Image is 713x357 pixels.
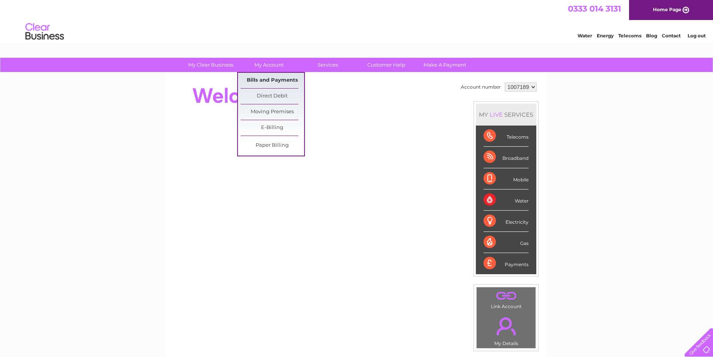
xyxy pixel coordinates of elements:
[597,33,614,39] a: Energy
[488,111,504,118] div: LIVE
[238,58,301,72] a: My Account
[484,211,529,232] div: Electricity
[662,33,681,39] a: Contact
[484,126,529,147] div: Telecoms
[484,189,529,211] div: Water
[296,58,360,72] a: Services
[476,311,536,349] td: My Details
[484,253,529,274] div: Payments
[241,120,304,136] a: E-Billing
[476,104,536,126] div: MY SERVICES
[241,138,304,153] a: Paper Billing
[476,287,536,311] td: Link Account
[479,289,534,303] a: .
[25,20,64,44] img: logo.png
[179,58,243,72] a: My Clear Business
[241,73,304,88] a: Bills and Payments
[484,147,529,168] div: Broadband
[241,89,304,104] a: Direct Debit
[688,33,706,39] a: Log out
[241,104,304,120] a: Moving Premises
[646,33,657,39] a: Blog
[568,4,621,13] a: 0333 014 3131
[618,33,641,39] a: Telecoms
[459,80,503,94] td: Account number
[479,313,534,340] a: .
[577,33,592,39] a: Water
[484,168,529,189] div: Mobile
[175,4,539,37] div: Clear Business is a trading name of Verastar Limited (registered in [GEOGRAPHIC_DATA] No. 3667643...
[484,232,529,253] div: Gas
[413,58,477,72] a: Make A Payment
[355,58,418,72] a: Customer Help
